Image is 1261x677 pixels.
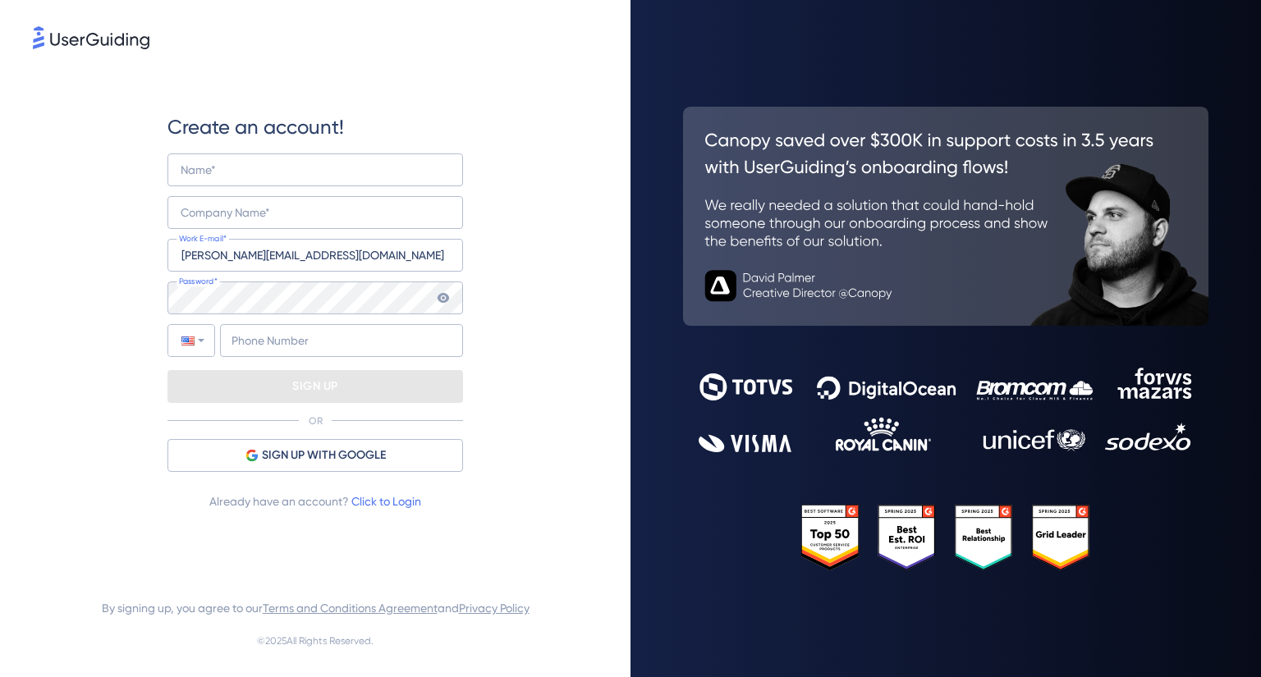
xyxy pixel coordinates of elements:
img: 9302ce2ac39453076f5bc0f2f2ca889b.svg [699,368,1193,451]
span: Already have an account? [209,492,421,511]
input: Phone Number [220,324,463,357]
a: Click to Login [351,495,421,508]
span: By signing up, you agree to our and [102,598,530,618]
p: OR [309,414,323,428]
img: 8faab4ba6bc7696a72372aa768b0286c.svg [33,26,149,49]
span: SIGN UP WITH GOOGLE [262,446,386,465]
input: john@example.com [167,239,463,272]
span: © 2025 All Rights Reserved. [257,631,374,651]
img: 26c0aa7c25a843aed4baddd2b5e0fa68.svg [683,107,1208,327]
input: John [167,153,463,186]
div: United States: + 1 [168,325,214,356]
p: SIGN UP [292,373,338,400]
img: 25303e33045975176eb484905ab012ff.svg [801,505,1090,570]
a: Privacy Policy [459,602,530,615]
span: Create an account! [167,114,344,140]
a: Terms and Conditions Agreement [263,602,438,615]
input: Example Company [167,196,463,229]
